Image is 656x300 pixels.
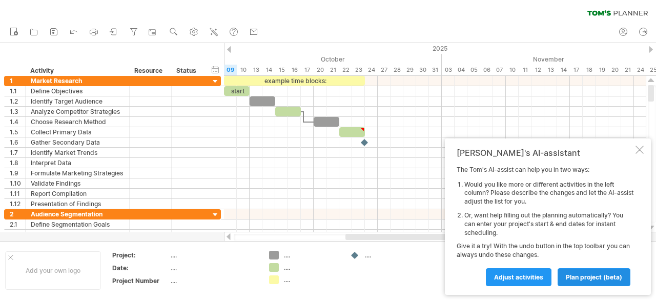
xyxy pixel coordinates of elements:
div: Thursday, 30 October 2025 [416,65,429,75]
div: Wednesday, 19 November 2025 [596,65,608,75]
div: Monday, 20 October 2025 [314,65,326,75]
div: 1 [10,76,25,86]
div: Tuesday, 11 November 2025 [519,65,531,75]
div: .... [171,276,257,285]
div: Thursday, 23 October 2025 [352,65,365,75]
div: example time blocks: [224,76,365,86]
div: Formulate Marketing Strategies [31,168,124,178]
div: Wednesday, 12 November 2025 [531,65,544,75]
div: 2 [10,209,25,219]
div: 1.3 [10,107,25,116]
div: Define Objectives [31,86,124,96]
div: Status [176,66,199,76]
div: Collect Primary Data [31,127,124,137]
div: Tuesday, 4 November 2025 [455,65,467,75]
div: October 2025 [147,54,442,65]
div: Wednesday, 15 October 2025 [275,65,288,75]
div: Activity [30,66,124,76]
div: Define Segmentation Goals [31,219,124,229]
div: Analyze Competitor Strategies [31,107,124,116]
div: Tuesday, 21 October 2025 [326,65,339,75]
a: plan project (beta) [558,268,630,286]
div: .... [284,275,340,284]
div: The Tom's AI-assist can help you in two ways: Give it a try! With the undo button in the top tool... [457,166,633,286]
div: 1.4 [10,117,25,127]
div: Choose Research Method [31,117,124,127]
div: Identify Market Trends [31,148,124,157]
div: Thursday, 13 November 2025 [544,65,557,75]
div: Validate Findings [31,178,124,188]
div: Resource [134,66,166,76]
div: Tuesday, 18 November 2025 [583,65,596,75]
div: Report Compilation [31,189,124,198]
div: .... [284,263,340,272]
div: Audience Segmentation [31,209,124,219]
div: Interpret Data [31,158,124,168]
li: Or, want help filling out the planning automatically? You can enter your project's start & end da... [464,211,633,237]
div: 1.9 [10,168,25,178]
div: 2.2 [10,230,25,239]
div: Monday, 10 November 2025 [506,65,519,75]
div: 1.10 [10,178,25,188]
a: Adjust activities [486,268,551,286]
div: Identify Target Audience [31,96,124,106]
div: Wednesday, 22 October 2025 [339,65,352,75]
div: Wednesday, 29 October 2025 [403,65,416,75]
div: Friday, 24 October 2025 [365,65,378,75]
div: Project: [112,251,169,259]
div: Friday, 14 November 2025 [557,65,570,75]
div: Tuesday, 14 October 2025 [262,65,275,75]
div: Thursday, 20 November 2025 [608,65,621,75]
div: Project Number [112,276,169,285]
div: Thursday, 9 October 2025 [224,65,237,75]
div: .... [171,264,257,272]
div: 1.7 [10,148,25,157]
div: Identify Segmentation Variables [31,230,124,239]
div: Date: [112,264,169,272]
div: .... [365,251,421,259]
div: Thursday, 6 November 2025 [480,65,493,75]
div: Presentation of Findings [31,199,124,209]
div: 1.8 [10,158,25,168]
li: Would you like more or different activities in the left column? Please describe the changes and l... [464,181,633,206]
div: 1.11 [10,189,25,198]
div: .... [284,251,340,259]
div: [PERSON_NAME]'s AI-assistant [457,148,633,158]
div: Add your own logo [5,251,101,290]
div: .... [171,251,257,259]
div: Market Research [31,76,124,86]
div: Monday, 3 November 2025 [442,65,455,75]
div: Monday, 24 November 2025 [634,65,647,75]
div: Friday, 31 October 2025 [429,65,442,75]
div: 1.12 [10,199,25,209]
div: Friday, 17 October 2025 [301,65,314,75]
div: Monday, 27 October 2025 [378,65,391,75]
div: 1.1 [10,86,25,96]
div: 2.1 [10,219,25,229]
div: 1.2 [10,96,25,106]
span: Adjust activities [494,273,543,281]
div: Gather Secondary Data [31,137,124,147]
div: Wednesday, 5 November 2025 [467,65,480,75]
div: Monday, 13 October 2025 [250,65,262,75]
div: start [224,86,250,96]
div: 1.6 [10,137,25,147]
span: plan project (beta) [566,273,622,281]
div: Monday, 17 November 2025 [570,65,583,75]
div: Friday, 7 November 2025 [493,65,506,75]
div: Tuesday, 28 October 2025 [391,65,403,75]
div: Friday, 10 October 2025 [237,65,250,75]
div: Thursday, 16 October 2025 [288,65,301,75]
div: Friday, 21 November 2025 [621,65,634,75]
div: 1.5 [10,127,25,137]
